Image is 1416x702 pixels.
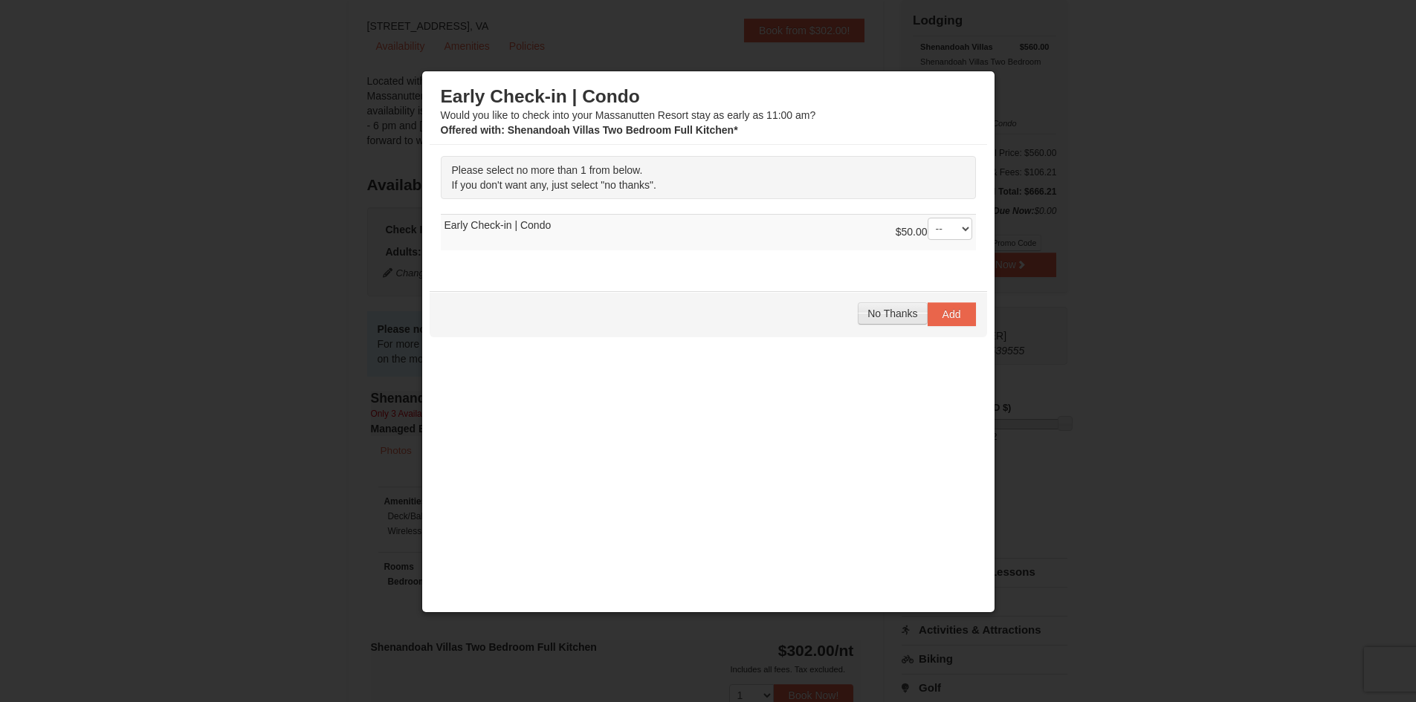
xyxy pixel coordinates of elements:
[441,85,976,137] div: Would you like to check into your Massanutten Resort stay as early as 11:00 am?
[441,214,976,250] td: Early Check-in | Condo
[441,124,502,136] span: Offered with
[452,164,643,176] span: Please select no more than 1 from below.
[943,308,961,320] span: Add
[896,218,972,247] div: $50.00
[928,302,976,326] button: Add
[867,308,917,319] span: No Thanks
[441,85,976,108] h3: Early Check-in | Condo
[858,302,927,325] button: No Thanks
[441,124,738,136] strong: : Shenandoah Villas Two Bedroom Full Kitchen*
[452,179,656,191] span: If you don't want any, just select "no thanks".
